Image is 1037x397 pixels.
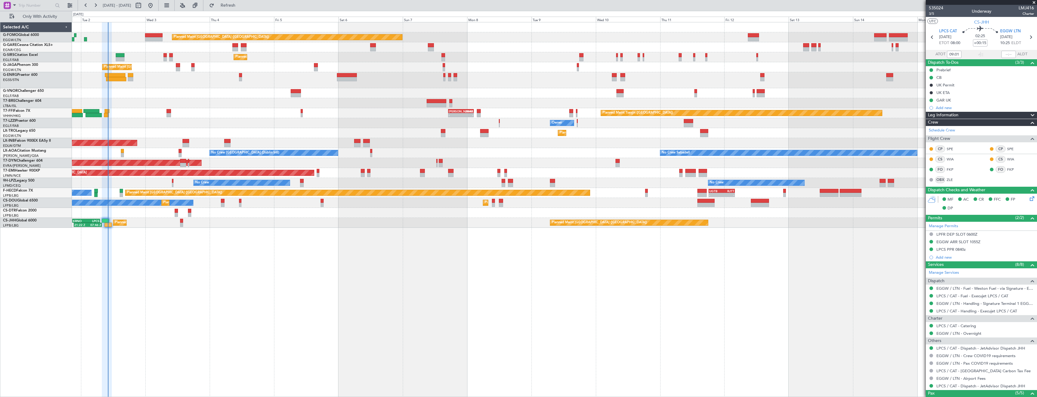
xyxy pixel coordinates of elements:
a: EDLW/DTM [3,144,21,148]
div: UK Permit [936,82,955,88]
div: Add new [936,255,1034,260]
a: 9H-LPZLegacy 500 [3,179,34,182]
input: --:-- [1001,51,1016,58]
div: Thu 4 [210,17,274,22]
span: ETOT [939,40,949,46]
span: T7-EMI [3,169,15,173]
div: Fri 12 [724,17,789,22]
span: (8/8) [1015,261,1024,268]
div: Thu 11 [660,17,725,22]
div: CP [996,146,1006,152]
a: LFPB/LBG [3,193,19,198]
span: 02:25 [975,33,985,39]
a: LFPB/LBG [3,203,19,208]
span: Dispatch To-Dos [928,59,958,66]
div: Planned Maint [GEOGRAPHIC_DATA] ([GEOGRAPHIC_DATA]) [163,198,258,207]
a: LX-AOACitation Mustang [3,149,46,153]
div: No Crew [710,178,724,187]
span: FFC [994,197,1001,203]
span: LX-INB [3,139,15,143]
a: LPCS / CAT - Catering [936,323,976,328]
a: T7-FFIFalcon 7X [3,109,30,113]
div: CS [996,156,1006,163]
div: - [449,113,461,117]
span: LMJ416 [1019,5,1034,11]
a: LPCS / CAT - [GEOGRAPHIC_DATA] Carbon Tax Fee [936,368,1031,373]
span: ELDT [1011,40,1021,46]
div: Sun 7 [403,17,467,22]
a: EGGW / LTN - Fuel - Weston Fuel - via Signature - EGGW/LTN [936,286,1034,291]
a: EVRA/[PERSON_NAME] [3,163,40,168]
div: CS [935,156,945,163]
span: Leg Information [928,112,958,119]
a: EGGW / LTN - Airport Fees [936,376,986,381]
span: [DATE] - [DATE] [103,3,131,8]
span: Dispatch Checks and Weather [928,187,985,194]
span: MF [948,197,953,203]
a: G-GARECessna Citation XLS+ [3,43,53,47]
span: G-GARE [3,43,17,47]
a: EGGW / LTN - Handling - Signature Terminal 1 EGGW / LTN [936,301,1034,306]
a: LFMN/NCE [3,173,21,178]
div: FO [935,166,945,173]
div: Planned Maint [GEOGRAPHIC_DATA] ([GEOGRAPHIC_DATA]) [552,218,647,227]
div: 07:46 Z [88,223,101,227]
div: - [709,193,722,197]
input: Trip Number [18,1,53,10]
div: Planned Maint [GEOGRAPHIC_DATA] ([GEOGRAPHIC_DATA]) [127,188,222,197]
a: F-HECDFalcon 7X [3,189,33,192]
span: 535024 [929,5,943,11]
div: Planned Maint Dusseldorf [560,128,599,137]
a: G-ENRGPraetor 600 [3,73,37,77]
a: G-JAGAPhenom 300 [3,63,38,67]
a: VHHH/HKG [3,114,21,118]
a: Schedule Crew [929,127,955,134]
a: SPE [947,146,960,152]
a: G-FOMOGlobal 6000 [3,33,39,37]
a: T7-DYNChallenger 604 [3,159,43,163]
div: No Crew Sabadell [662,148,690,157]
a: LPCS / CAT - Fuel - Execujet LPCS / CAT [936,293,1008,299]
a: CS-JHHGlobal 6000 [3,219,37,222]
div: Wed 10 [596,17,660,22]
a: ZLE [947,177,960,182]
div: Underway [972,8,991,15]
a: Manage Services [929,270,959,276]
button: Refresh [206,1,243,10]
span: CS-DOU [3,199,17,202]
span: 10:25 [1000,40,1010,46]
div: FO [996,166,1006,173]
div: Tue 2 [81,17,145,22]
div: No Crew [195,178,209,187]
div: UGTB [709,189,722,193]
span: DP [948,205,953,211]
span: G-ENRG [3,73,17,77]
div: Mon 15 [917,17,982,22]
span: (5/5) [1015,390,1024,396]
div: 21:22 Z [74,223,88,227]
a: WIA [1007,157,1021,162]
a: LFMD/CEQ [3,183,21,188]
a: LX-INBFalcon 900EX EASy II [3,139,51,143]
div: CB [936,75,942,80]
a: EGLF/FAB [3,124,19,128]
a: G-SIRSCitation Excel [3,53,38,57]
span: [DATE] [939,34,951,40]
span: 08:00 [951,40,960,46]
div: Mon 8 [467,17,531,22]
span: G-JAGA [3,63,17,67]
span: LX-TRO [3,129,16,133]
div: Sun 14 [853,17,917,22]
div: - [461,113,473,117]
div: LPFR DEP SLOT 0600Z [936,232,977,237]
div: LPCS [86,219,99,223]
div: KRNO [73,219,86,223]
span: (3/3) [1015,59,1024,66]
div: No Crew [GEOGRAPHIC_DATA] (Dublin Intl) [211,148,279,157]
div: [PERSON_NAME] [449,109,461,113]
a: EGNR/CEG [3,48,21,52]
div: CP [935,146,945,152]
a: EGSS/STN [3,78,19,82]
a: EGGW / LTN - Crew COVID19 requirements [936,353,1016,358]
span: [DATE] [1000,34,1013,40]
